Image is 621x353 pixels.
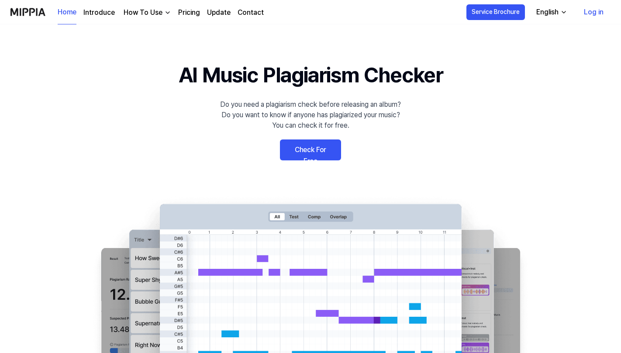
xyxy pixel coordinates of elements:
[535,7,560,17] div: English
[178,7,200,18] a: Pricing
[122,7,171,18] button: How To Use
[529,3,573,21] button: English
[238,7,264,18] a: Contact
[179,59,443,91] h1: AI Music Plagiarism Checker
[122,7,164,18] div: How To Use
[280,139,341,160] a: Check For Free
[83,7,115,18] a: Introduce
[164,9,171,16] img: down
[58,0,76,24] a: Home
[220,99,401,131] div: Do you need a plagiarism check before releasing an album? Do you want to know if anyone has plagi...
[466,4,525,20] button: Service Brochure
[207,7,231,18] a: Update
